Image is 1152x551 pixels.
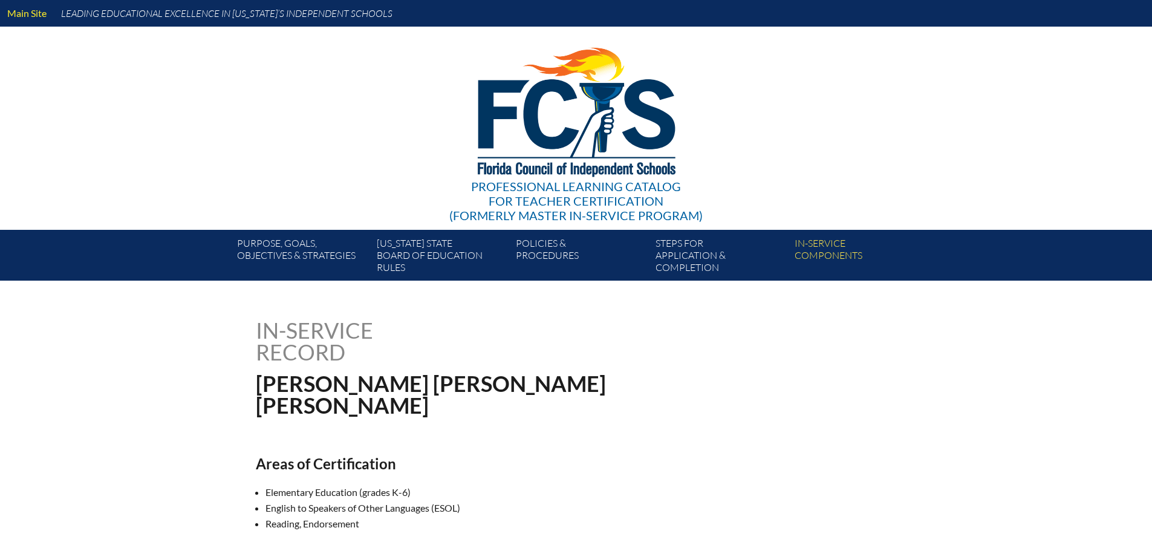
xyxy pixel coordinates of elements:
[451,27,701,192] img: FCISlogo221.eps
[489,194,663,208] span: for Teacher Certification
[511,235,650,281] a: Policies &Procedures
[372,235,511,281] a: [US_STATE] StateBoard of Education rules
[256,319,500,363] h1: In-service record
[265,484,691,500] li: Elementary Education (grades K-6)
[790,235,929,281] a: In-servicecomponents
[2,5,51,21] a: Main Site
[449,179,703,223] div: Professional Learning Catalog (formerly Master In-service Program)
[256,373,653,416] h1: [PERSON_NAME] [PERSON_NAME] [PERSON_NAME]
[265,500,691,516] li: English to Speakers of Other Languages (ESOL)
[651,235,790,281] a: Steps forapplication & completion
[444,24,708,225] a: Professional Learning Catalog for Teacher Certification(formerly Master In-service Program)
[232,235,371,281] a: Purpose, goals,objectives & strategies
[265,516,691,532] li: Reading, Endorsement
[256,455,682,472] h2: Areas of Certification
